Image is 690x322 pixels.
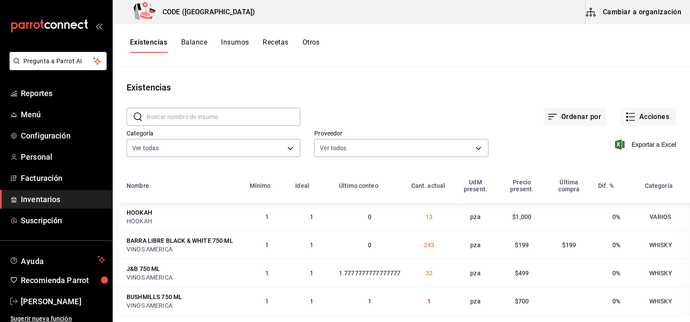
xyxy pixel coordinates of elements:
[612,298,620,305] span: 0%
[132,144,159,152] span: Ver todas
[265,241,269,248] span: 1
[452,231,498,259] td: pza
[127,293,182,301] div: BUSHMILLS 750 ML
[130,38,167,53] button: Existencias
[6,63,107,72] a: Pregunta a Parrot AI
[512,213,531,220] span: $1,000
[339,182,378,189] div: Último conteo
[221,38,249,53] button: Insumos
[127,182,149,189] div: Nombre
[368,213,371,220] span: 0
[127,245,239,254] div: VINOS AMERICA
[426,213,433,220] span: 13
[640,231,690,259] td: WHISKY
[21,215,105,226] span: Suscripción
[95,23,102,29] button: open_drawer_menu
[21,193,105,205] span: Inventarios
[265,213,269,220] span: 1
[411,182,446,189] div: Cant. actual
[10,52,107,70] button: Pregunta a Parrot AI
[424,241,434,248] span: 243
[544,108,606,126] button: Ordenar por
[21,172,105,184] span: Facturación
[339,270,401,277] span: 1.7777777777777777
[515,298,529,305] span: $700
[310,213,313,220] span: 1
[504,179,540,193] div: Precio present.
[127,217,239,225] div: HOOKAH
[612,241,620,248] span: 0%
[640,287,690,315] td: WHISKY
[21,151,105,163] span: Personal
[250,182,271,189] div: Mínimo
[427,298,431,305] span: 1
[320,144,346,152] span: Ver todos
[181,38,207,53] button: Balance
[127,208,152,217] div: HOOKAH
[127,81,171,94] div: Existencias
[127,273,239,282] div: VINOS AMERICA
[310,270,313,277] span: 1
[265,298,269,305] span: 1
[295,182,309,189] div: Ideal
[426,270,433,277] span: 32
[21,130,105,142] span: Configuración
[21,109,105,120] span: Menú
[645,182,673,189] div: Categoría
[127,301,239,310] div: VINOS AMERICA
[23,57,93,66] span: Pregunta a Parrot AI
[146,108,300,126] input: Buscar nombre de insumo
[452,259,498,287] td: pza
[314,130,488,136] label: Proveedor
[21,87,105,99] span: Reportes
[612,270,620,277] span: 0%
[452,287,498,315] td: pza
[368,241,371,248] span: 0
[127,130,300,136] label: Categoría
[156,7,255,17] h3: CODE ([GEOGRAPHIC_DATA])
[515,270,529,277] span: $499
[640,259,690,287] td: WHISKY
[368,298,371,305] span: 1
[310,298,313,305] span: 1
[21,274,105,286] span: Recomienda Parrot
[617,139,676,150] button: Exportar a Excel
[620,108,676,126] button: Acciones
[21,296,105,307] span: [PERSON_NAME]
[303,38,320,53] button: Otros
[457,179,493,193] div: UdM present.
[263,38,288,53] button: Recetas
[515,241,529,248] span: $199
[640,203,690,231] td: VARIOS
[265,270,269,277] span: 1
[550,179,588,193] div: Última compra
[612,213,620,220] span: 0%
[127,236,233,245] div: BARRA LIBRE BLACK & WHITE 750 ML
[127,264,160,273] div: J&B 750 ML
[130,38,320,53] div: navigation tabs
[452,203,498,231] td: pza
[562,241,576,248] span: $199
[21,254,94,265] span: Ayuda
[310,241,313,248] span: 1
[598,182,614,189] div: Dif. %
